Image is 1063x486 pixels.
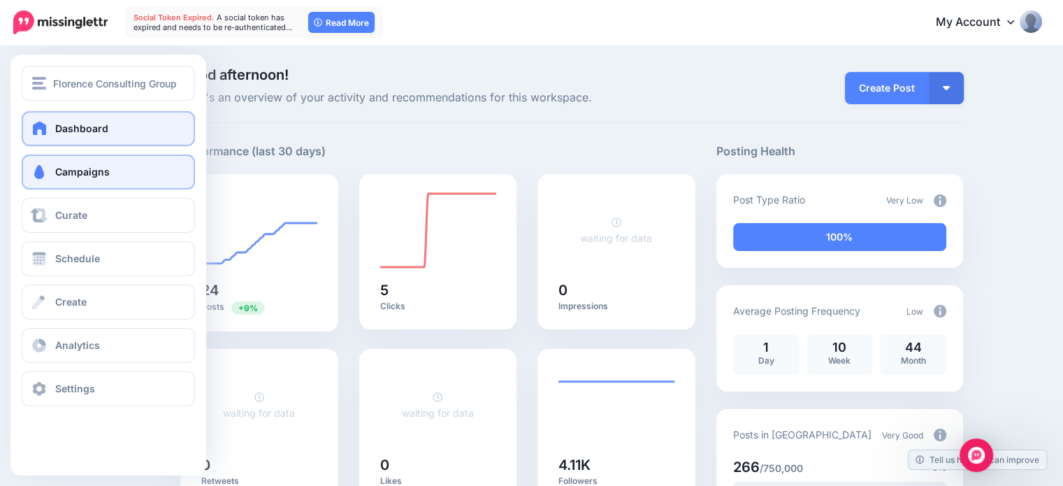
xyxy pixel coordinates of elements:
[22,66,195,101] button: Florence Consulting Group
[886,195,923,206] span: Very Low
[133,13,215,22] span: Social Token Expired.
[733,459,760,476] span: 266
[22,371,195,406] a: Settings
[55,166,110,178] span: Campaigns
[22,241,195,276] a: Schedule
[22,198,195,233] a: Curate
[943,86,950,90] img: arrow-down-white.png
[906,306,923,317] span: Low
[53,76,177,92] span: Florence Consulting Group
[380,458,496,472] h5: 0
[55,252,100,264] span: Schedule
[733,303,860,319] p: Average Posting Frequency
[180,89,695,107] span: Here's an overview of your activity and recommendations for this workspace.
[55,339,100,351] span: Analytics
[580,216,652,244] a: waiting for data
[55,209,87,221] span: Curate
[558,458,674,472] h5: 4.11K
[558,283,674,297] h5: 0
[201,458,317,472] h5: 0
[13,10,108,34] img: Missinglettr
[55,296,87,308] span: Create
[845,72,929,104] a: Create Post
[380,301,496,312] p: Clicks
[733,427,872,443] p: Posts in [GEOGRAPHIC_DATA]
[55,383,95,394] span: Settings
[828,355,851,366] span: Week
[960,438,993,472] div: Open Intercom Messenger
[22,328,195,363] a: Analytics
[22,285,195,320] a: Create
[201,283,317,297] h5: 24
[922,6,1042,40] a: My Account
[22,111,195,146] a: Dashboard
[22,155,195,190] a: Campaigns
[32,77,46,90] img: menu.png
[813,341,866,354] p: 10
[201,301,317,314] p: Posts
[180,143,326,160] h5: Performance (last 30 days)
[402,391,474,419] a: waiting for data
[909,450,1046,469] a: Tell us how we can improve
[887,341,939,354] p: 44
[934,305,946,317] img: info-circle-grey.png
[380,283,496,297] h5: 5
[231,301,265,315] span: Previous period: 22
[308,12,375,33] a: Read More
[934,429,946,441] img: info-circle-grey.png
[740,341,793,354] p: 1
[558,301,674,312] p: Impressions
[760,462,803,474] span: /750,000
[716,143,963,160] h5: Posting Health
[733,192,805,208] p: Post Type Ratio
[733,223,946,251] div: 100% of your posts in the last 30 days have been from Drip Campaigns
[133,13,293,32] span: A social token has expired and needs to be re-authenticated…
[180,66,289,83] span: Good afternoon!
[900,355,925,366] span: Month
[223,391,295,419] a: waiting for data
[758,355,774,366] span: Day
[882,430,923,441] span: Very Good
[934,194,946,207] img: info-circle-grey.png
[55,122,108,134] span: Dashboard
